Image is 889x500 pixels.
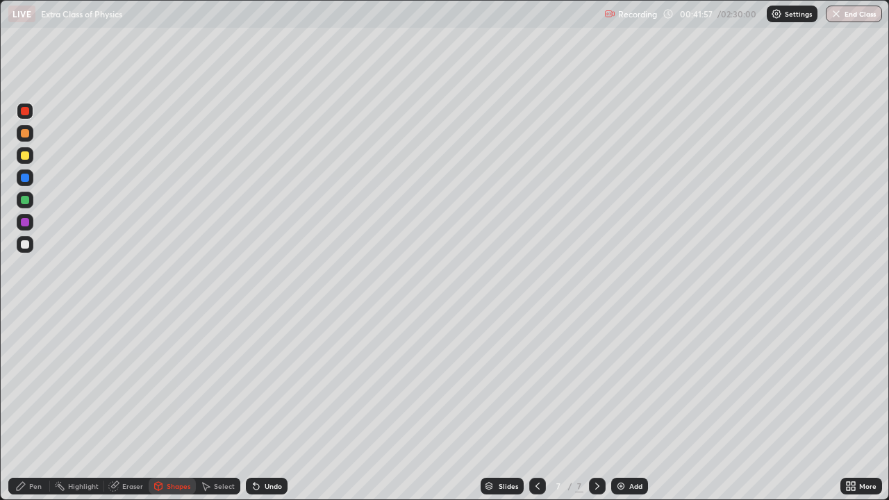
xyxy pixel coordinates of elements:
div: Eraser [122,483,143,490]
div: Pen [29,483,42,490]
div: 7 [551,482,565,490]
p: Recording [618,9,657,19]
div: Slides [499,483,518,490]
div: Select [214,483,235,490]
div: More [859,483,876,490]
button: End Class [826,6,882,22]
div: Highlight [68,483,99,490]
div: Shapes [167,483,190,490]
p: Settings [785,10,812,17]
div: / [568,482,572,490]
img: end-class-cross [831,8,842,19]
img: class-settings-icons [771,8,782,19]
div: Add [629,483,642,490]
img: recording.375f2c34.svg [604,8,615,19]
p: LIVE [13,8,31,19]
div: Undo [265,483,282,490]
div: 7 [575,480,583,492]
img: add-slide-button [615,481,626,492]
p: Extra Class of Physics [41,8,122,19]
